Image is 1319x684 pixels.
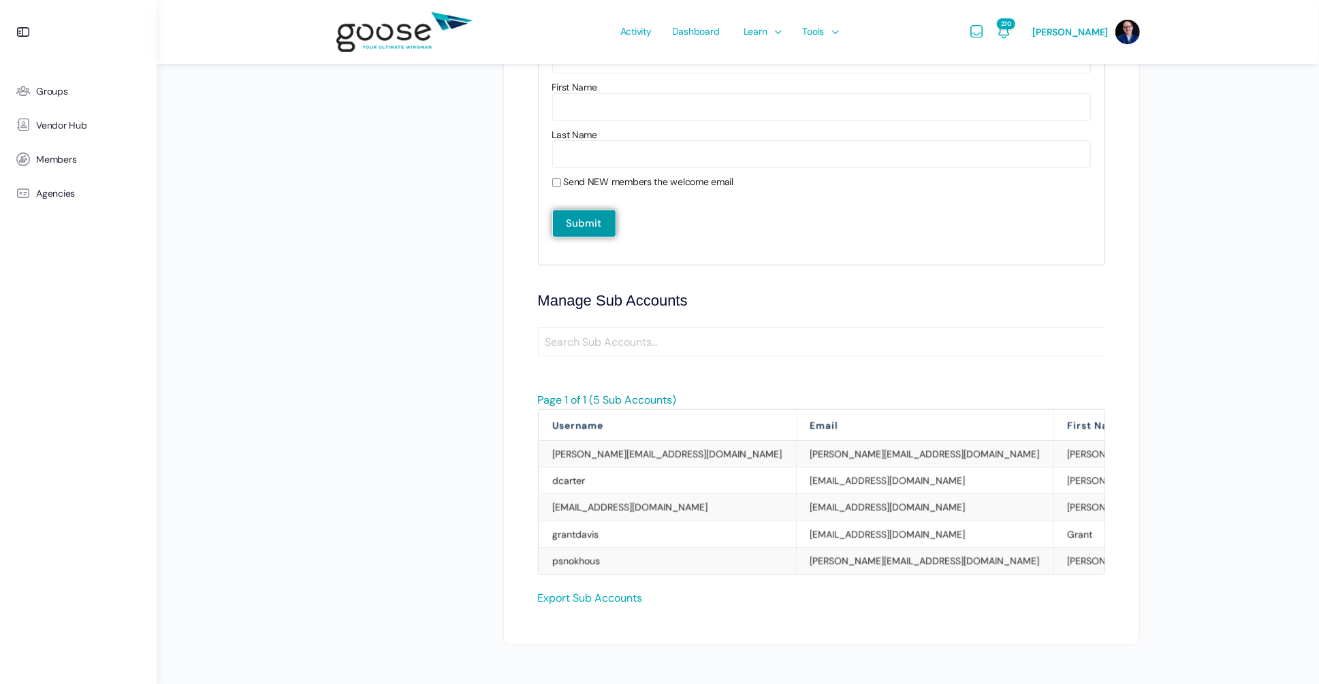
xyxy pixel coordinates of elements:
th: Username [539,410,796,441]
a: Export Sub Accounts [538,591,643,605]
input: Last Name [552,140,1091,168]
a: Groups [7,74,150,108]
th: First Name [1053,410,1156,441]
span: [PERSON_NAME] [1033,26,1109,38]
td: [PERSON_NAME] [1053,468,1156,494]
td: [PERSON_NAME] [1053,441,1156,468]
span: Send NEW members the welcome email [563,176,733,188]
td: psnokhous [539,547,796,574]
td: [PERSON_NAME][EMAIL_ADDRESS][DOMAIN_NAME] [539,441,796,468]
span: Groups [36,86,68,97]
td: [EMAIL_ADDRESS][DOMAIN_NAME] [796,468,1053,494]
input: Submit [552,210,616,238]
span: Members [36,154,76,165]
td: [EMAIL_ADDRESS][DOMAIN_NAME] [796,494,1053,521]
td: [PERSON_NAME][EMAIL_ADDRESS][DOMAIN_NAME] [796,441,1053,468]
span: 270 [997,18,1015,29]
span: Agencies [36,188,75,199]
td: [PERSON_NAME][EMAIL_ADDRESS][DOMAIN_NAME] [796,547,1053,574]
td: [PERSON_NAME] [1053,547,1156,574]
a: Vendor Hub [7,108,150,142]
a: Agencies [7,176,150,210]
span: First Name [552,81,597,93]
div: Page 1 of 1 (5 Sub Accounts) [538,391,1105,409]
td: Grant [1053,521,1156,547]
span: Last Name [552,129,598,141]
input: Send NEW members the welcome email [552,178,561,187]
span: Vendor Hub [36,120,87,131]
th: Email [796,410,1053,441]
input: First Name [552,93,1091,121]
input: Search Sub Accounts... [538,327,1105,357]
td: [EMAIL_ADDRESS][DOMAIN_NAME] [539,494,796,521]
td: [EMAIL_ADDRESS][DOMAIN_NAME] [796,521,1053,547]
iframe: Chat Widget [1251,619,1319,684]
td: [PERSON_NAME] [1053,494,1156,521]
td: dcarter [539,468,796,494]
h2: Manage Sub Accounts [538,293,1105,309]
a: Members [7,142,150,176]
td: grantdavis [539,521,796,547]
